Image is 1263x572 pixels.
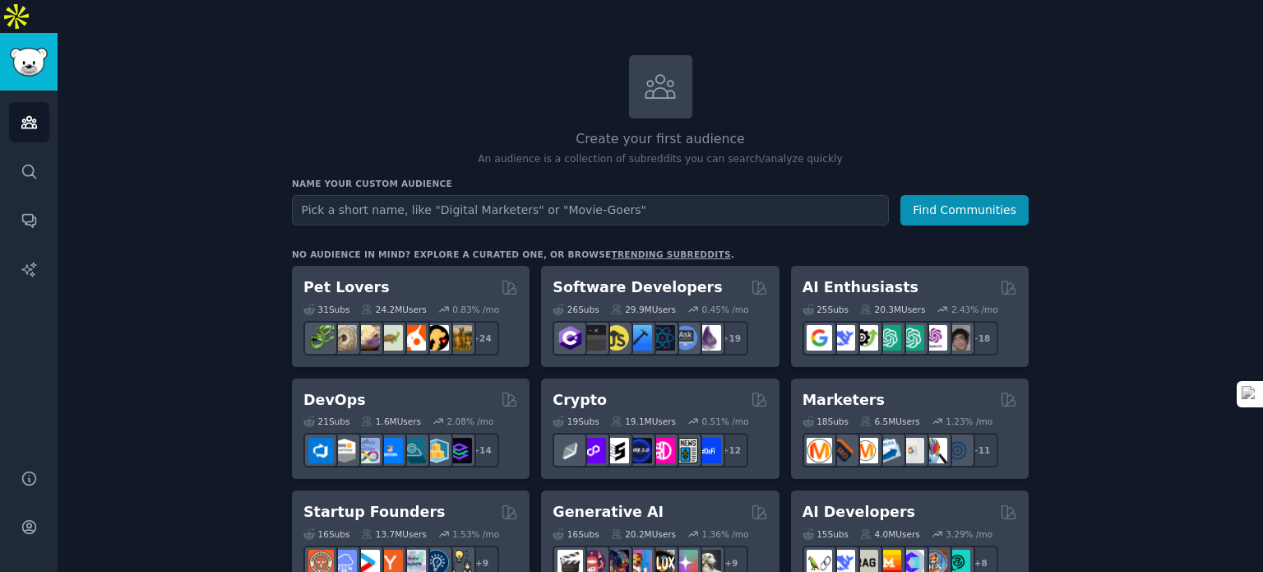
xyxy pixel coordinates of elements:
img: MarketingResearch [922,438,947,463]
img: GoogleGeminiAI [807,325,832,351]
div: 18 Sub s [803,416,849,427]
img: OnlineMarketing [945,438,970,463]
img: dogbreed [446,325,472,351]
h2: AI Developers [803,502,915,523]
img: software [581,325,606,351]
div: 20.2M Users [611,528,676,540]
img: reactnative [650,325,675,351]
div: 0.83 % /mo [452,304,499,315]
div: + 24 [465,321,499,356]
button: Find Communities [900,195,1029,226]
img: azuredevops [308,438,334,463]
div: 1.6M Users [361,416,421,427]
img: 0xPolygon [581,438,606,463]
img: AWS_Certified_Experts [331,438,357,463]
div: 4.0M Users [860,528,920,540]
h2: DevOps [303,390,366,411]
h2: Crypto [553,390,607,411]
img: PlatformEngineers [446,438,472,463]
div: 19.1M Users [611,416,676,427]
div: 0.51 % /mo [702,416,749,427]
img: web3 [627,438,652,463]
div: 24.2M Users [361,304,426,315]
img: AskComputerScience [673,325,698,351]
div: 16 Sub s [553,528,599,540]
h2: Startup Founders [303,502,445,523]
img: content_marketing [807,438,832,463]
div: 29.9M Users [611,304,676,315]
div: 1.53 % /mo [452,528,499,540]
img: OpenAIDev [922,325,947,351]
img: defiblockchain [650,438,675,463]
img: chatgpt_prompts_ [899,325,924,351]
img: platformengineering [400,438,426,463]
div: 2.08 % /mo [447,416,494,427]
img: aws_cdk [423,438,449,463]
h2: Create your first audience [292,129,1029,150]
img: defi_ [696,438,721,463]
div: 2.43 % /mo [951,304,998,315]
img: ballpython [331,325,357,351]
img: chatgpt_promptDesign [876,325,901,351]
img: learnjavascript [604,325,629,351]
img: Docker_DevOps [354,438,380,463]
img: Emailmarketing [876,438,901,463]
img: elixir [696,325,721,351]
div: + 14 [465,433,499,467]
img: DevOpsLinks [377,438,403,463]
h2: AI Enthusiasts [803,277,918,298]
img: CryptoNews [673,438,698,463]
div: 21 Sub s [303,416,349,427]
h2: Marketers [803,390,885,411]
img: iOSProgramming [627,325,652,351]
div: 16 Sub s [303,528,349,540]
img: ethfinance [557,438,583,463]
img: AskMarketing [853,438,878,463]
div: + 11 [964,433,998,467]
h2: Generative AI [553,502,664,523]
div: 26 Sub s [553,304,599,315]
div: + 18 [964,321,998,356]
a: trending subreddits [611,249,730,259]
img: bigseo [830,438,855,463]
div: 6.5M Users [860,416,920,427]
img: cockatiel [400,325,426,351]
img: csharp [557,325,583,351]
img: leopardgeckos [354,325,380,351]
div: 3.29 % /mo [946,528,992,540]
img: herpetology [308,325,334,351]
img: ethstaker [604,438,629,463]
img: GummySearch logo [10,48,48,77]
div: 31 Sub s [303,304,349,315]
img: AItoolsCatalog [853,325,878,351]
div: 19 Sub s [553,416,599,427]
h3: Name your custom audience [292,178,1029,189]
h2: Software Developers [553,277,722,298]
div: 25 Sub s [803,304,849,315]
h2: Pet Lovers [303,277,390,298]
div: + 19 [714,321,748,356]
img: DeepSeek [830,325,855,351]
img: PetAdvice [423,325,449,351]
img: turtle [377,325,403,351]
img: ArtificalIntelligence [945,325,970,351]
img: googleads [899,438,924,463]
input: Pick a short name, like "Digital Marketers" or "Movie-Goers" [292,195,889,226]
div: 1.23 % /mo [946,416,992,427]
div: 1.36 % /mo [702,528,749,540]
div: + 12 [714,433,748,467]
p: An audience is a collection of subreddits you can search/analyze quickly [292,152,1029,167]
div: 20.3M Users [860,304,925,315]
div: 0.45 % /mo [702,304,749,315]
div: 15 Sub s [803,528,849,540]
div: 13.7M Users [361,528,426,540]
div: No audience in mind? Explore a curated one, or browse . [292,249,734,260]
